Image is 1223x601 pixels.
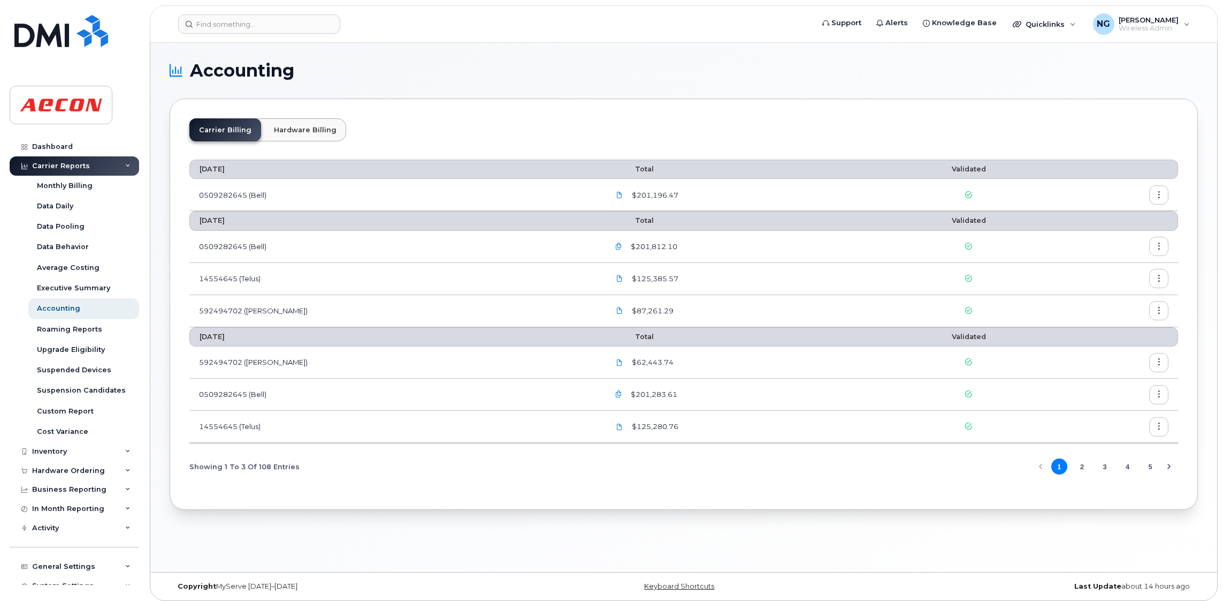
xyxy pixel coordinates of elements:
div: MyServe [DATE]–[DATE] [170,582,513,591]
button: Page 4 [1120,459,1136,475]
th: Validated [883,327,1054,347]
div: about 14 hours ago [855,582,1198,591]
th: [DATE] [189,211,600,230]
span: $125,280.76 [630,422,678,432]
span: Total [609,333,654,341]
span: $201,812.10 [629,242,677,252]
a: Hardware Billing [264,118,346,141]
span: $201,283.61 [629,389,677,400]
button: Page 2 [1074,459,1090,475]
td: 14554645 (Telus) [189,411,600,443]
span: Accounting [190,63,294,79]
span: Showing 1 To 3 Of 108 Entries [189,459,300,475]
span: $201,196.47 [630,190,678,200]
a: 14554645_1260946765_2025-08-01.pdf [609,417,630,436]
td: 0509282645 (Bell) [189,379,600,411]
td: 14554645 (Telus) [189,263,600,295]
button: Page 3 [1097,459,1113,475]
button: Page 5 [1142,459,1158,475]
button: Next Page [1161,459,1177,475]
th: [DATE] [189,160,600,179]
th: [DATE] [189,327,600,347]
td: 0509282645 (Bell) [189,231,600,263]
a: Aecon.14554645_1272445249_2025-09-01.pdf [609,269,630,288]
button: Page 1 [1051,459,1067,475]
td: 592494702 ([PERSON_NAME]) [189,295,600,327]
td: 0509282645 (Bell) [189,179,600,211]
a: images/PDF_509282645_218_0000000000.pdf [609,185,630,204]
span: Total [609,216,654,224]
span: Total [609,165,654,173]
th: Validated [883,211,1054,230]
span: $87,261.29 [630,306,674,316]
th: Validated [883,160,1054,179]
a: Keyboard Shortcuts [644,582,714,590]
span: $62,443.74 [630,357,674,367]
a: Aecon.Rogers-Sep30_2025-3057705270.pdf [609,302,630,320]
td: 592494702 ([PERSON_NAME]) [189,347,600,379]
a: Aecon.Rogers-Aug31_2025-3043668038.pdf [609,353,630,372]
span: $125,385.57 [630,274,678,284]
strong: Copyright [178,582,216,590]
strong: Last Update [1074,582,1121,590]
